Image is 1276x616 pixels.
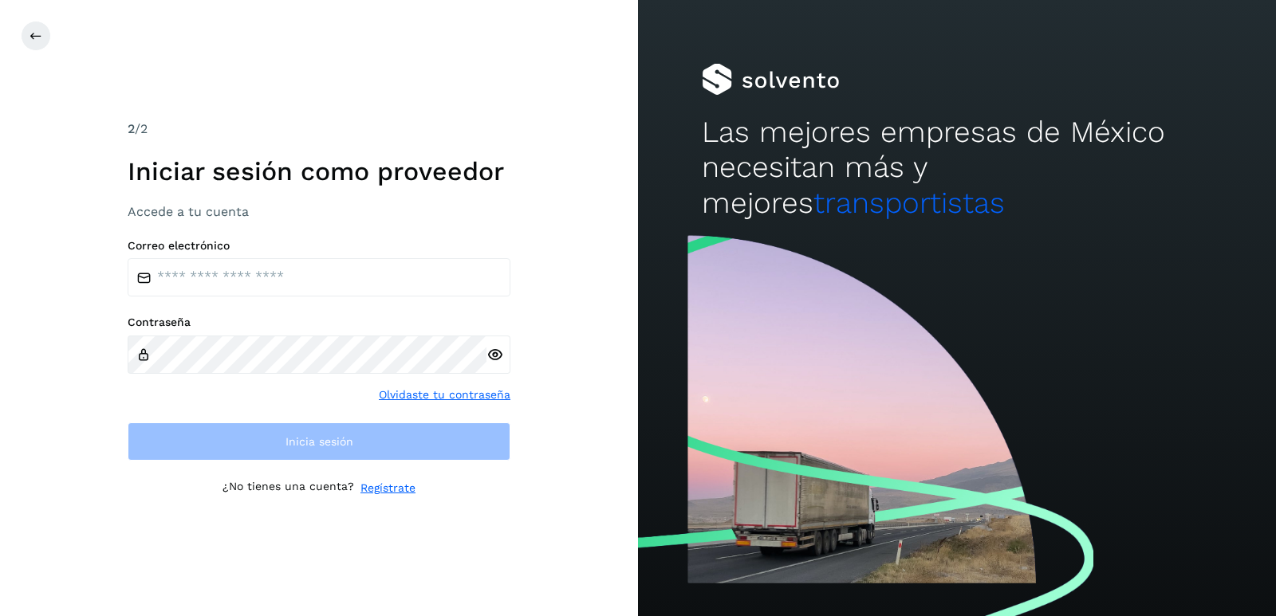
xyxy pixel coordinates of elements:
[128,120,510,139] div: /2
[702,115,1212,221] h2: Las mejores empresas de México necesitan más y mejores
[128,239,510,253] label: Correo electrónico
[128,156,510,186] h1: Iniciar sesión como proveedor
[128,316,510,329] label: Contraseña
[128,422,510,461] button: Inicia sesión
[379,386,510,403] a: Olvidaste tu contraseña
[286,436,353,447] span: Inicia sesión
[360,480,415,496] a: Regístrate
[813,186,1005,220] span: transportistas
[128,121,135,136] span: 2
[223,480,354,496] p: ¿No tienes una cuenta?
[128,204,510,219] h3: Accede a tu cuenta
